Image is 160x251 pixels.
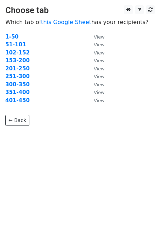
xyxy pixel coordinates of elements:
a: View [87,34,104,40]
small: View [94,58,104,63]
a: this Google Sheet [41,19,91,25]
small: View [94,50,104,56]
a: View [87,65,104,72]
h3: Choose tab [5,5,155,16]
a: 351-400 [5,89,30,95]
small: View [94,98,104,103]
p: Which tab of has your recipients? [5,18,155,26]
small: View [94,82,104,87]
a: 251-300 [5,73,30,80]
a: 1-50 [5,34,19,40]
small: View [94,34,104,40]
a: 51-101 [5,41,26,48]
a: View [87,81,104,88]
a: 153-200 [5,57,30,64]
small: View [94,42,104,47]
a: View [87,89,104,95]
a: 102-152 [5,49,30,56]
a: 401-450 [5,97,30,104]
small: View [94,66,104,71]
a: ← Back [5,115,29,126]
small: View [94,90,104,95]
a: 201-250 [5,65,30,72]
a: View [87,49,104,56]
a: View [87,41,104,48]
a: View [87,57,104,64]
small: View [94,74,104,79]
a: 300-350 [5,81,30,88]
a: View [87,97,104,104]
a: View [87,73,104,80]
